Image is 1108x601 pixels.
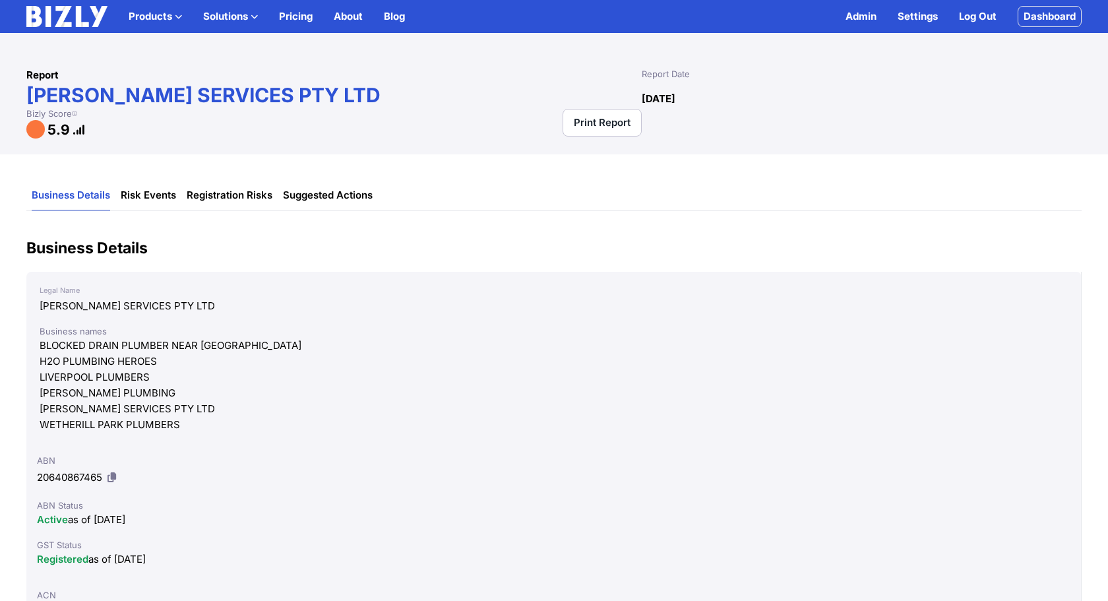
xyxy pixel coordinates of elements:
span: Active [37,513,68,526]
div: Legal Name [40,282,1068,298]
h1: 5.9 [47,121,70,139]
div: [PERSON_NAME] SERVICES PTY LTD [40,298,1068,314]
div: LIVERPOOL PLUMBERS [40,369,1068,385]
div: Report Date [642,67,818,80]
a: About [334,9,363,24]
div: Report [26,67,642,83]
div: ABN Status [37,499,1070,512]
h1: [PERSON_NAME] SERVICES PTY LTD [26,83,642,107]
span: 20640867465 [37,471,102,484]
a: Dashboard [1018,6,1082,27]
a: Business Details [32,181,110,210]
a: Admin [846,9,877,24]
div: BLOCKED DRAIN PLUMBER NEAR [GEOGRAPHIC_DATA] [40,338,1068,354]
a: Log Out [959,9,997,24]
div: as of [DATE] [37,512,1070,528]
div: H2O PLUMBING HEROES [40,354,1068,369]
a: Pricing [279,9,313,24]
a: Risk Events [121,181,176,210]
button: Products [129,9,182,24]
div: Bizly Score [26,107,85,120]
a: Registration Risks [187,181,272,210]
div: [PERSON_NAME] SERVICES PTY LTD [40,401,1068,417]
div: as of [DATE] [37,552,1070,567]
a: Print Report [563,109,642,137]
h2: Business Details [26,237,1082,259]
a: Settings [898,9,938,24]
a: Suggested Actions [283,181,373,210]
a: Blog [384,9,405,24]
div: [PERSON_NAME] PLUMBING [40,385,1068,401]
div: [DATE] [642,91,818,107]
div: WETHERILL PARK PLUMBERS [40,417,1068,433]
div: ABN [37,454,1070,467]
button: Solutions [203,9,258,24]
span: Registered [37,553,88,565]
div: Business names [40,325,1068,338]
div: GST Status [37,538,1070,552]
